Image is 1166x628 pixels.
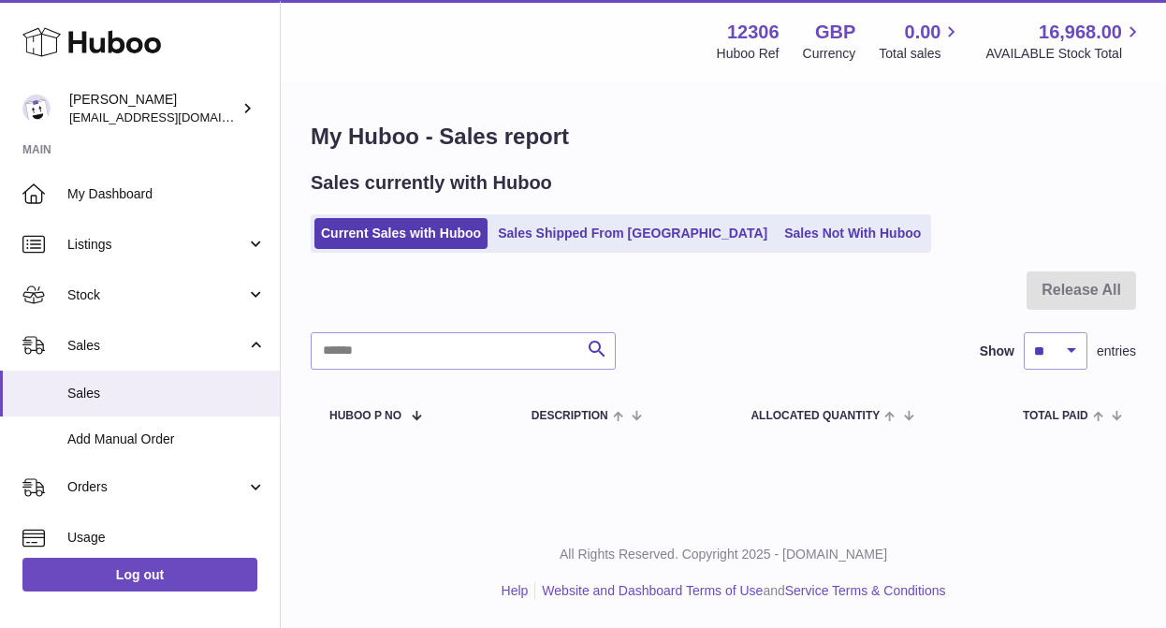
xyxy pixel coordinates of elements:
p: All Rights Reserved. Copyright 2025 - [DOMAIN_NAME] [296,546,1151,563]
span: ALLOCATED Quantity [751,410,880,422]
span: Orders [67,478,246,496]
a: Sales Not With Huboo [778,218,927,249]
span: My Dashboard [67,185,266,203]
a: Current Sales with Huboo [314,218,488,249]
span: Usage [67,529,266,547]
h2: Sales currently with Huboo [311,170,552,196]
span: Total sales [879,45,962,63]
a: 16,968.00 AVAILABLE Stock Total [985,20,1144,63]
a: Service Terms & Conditions [785,583,946,598]
strong: GBP [815,20,855,45]
h1: My Huboo - Sales report [311,122,1136,152]
a: 0.00 Total sales [879,20,962,63]
div: Currency [803,45,856,63]
span: Stock [67,286,246,304]
span: Huboo P no [329,410,401,422]
span: Description [532,410,608,422]
a: Log out [22,558,257,591]
span: AVAILABLE Stock Total [985,45,1144,63]
div: [PERSON_NAME] [69,91,238,126]
span: Add Manual Order [67,431,266,448]
span: entries [1097,343,1136,360]
li: and [535,582,945,600]
span: 16,968.00 [1039,20,1122,45]
a: Website and Dashboard Terms of Use [542,583,763,598]
span: 0.00 [905,20,941,45]
span: Sales [67,337,246,355]
div: Huboo Ref [717,45,780,63]
strong: 12306 [727,20,780,45]
span: Sales [67,385,266,402]
img: hello@otect.co [22,95,51,123]
a: Sales Shipped From [GEOGRAPHIC_DATA] [491,218,774,249]
span: Listings [67,236,246,254]
span: Total paid [1023,410,1088,422]
a: Help [502,583,529,598]
span: [EMAIL_ADDRESS][DOMAIN_NAME] [69,110,275,124]
label: Show [980,343,1014,360]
